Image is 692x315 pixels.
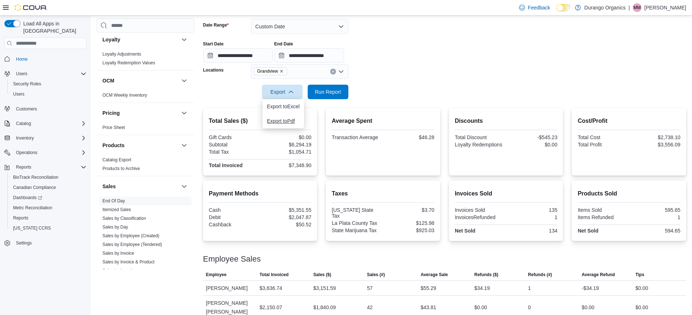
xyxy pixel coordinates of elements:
span: Customers [16,106,37,112]
button: Inventory [13,134,37,142]
span: Home [13,54,86,63]
div: 135 [507,207,557,213]
a: BioTrack Reconciliation [10,173,61,182]
button: Users [1,69,89,79]
span: Sales by Day [102,224,128,230]
span: Operations [16,150,37,156]
h3: Pricing [102,109,120,117]
button: Custom Date [251,19,348,34]
span: Settings [13,238,86,247]
button: Export toPdf [263,114,304,128]
span: Catalog Export [102,157,131,163]
div: Loyalty Redemptions [455,142,505,148]
span: Inventory [13,134,86,142]
a: Loyalty Redemption Values [102,60,155,65]
button: Users [7,89,89,99]
span: Catalog [16,121,31,126]
span: Products to Archive [102,166,140,171]
button: OCM [180,76,189,85]
div: $0.00 [635,284,648,292]
button: Canadian Compliance [7,182,89,193]
a: Dashboards [7,193,89,203]
span: Employee [206,272,227,278]
div: -$545.23 [507,134,557,140]
button: Export toExcel [263,99,304,114]
button: Security Roles [7,79,89,89]
div: $125.98 [385,220,434,226]
a: Itemized Sales [102,207,131,212]
a: Sales by Employee (Tendered) [102,242,162,247]
h2: Taxes [332,189,434,198]
h3: Sales [102,183,116,190]
a: OCM Weekly Inventory [102,93,147,98]
div: State Marijuana Tax [332,227,381,233]
span: Run Report [315,88,341,96]
img: Cova [15,4,47,11]
span: Refunds ($) [474,272,498,278]
div: $1,840.09 [313,303,336,312]
p: | [628,3,630,12]
button: Metrc Reconciliation [7,203,89,213]
div: 134 [507,228,557,234]
span: OCM Weekly Inventory [102,92,147,98]
a: Sales by Location [102,268,137,273]
div: Gift Cards [209,134,259,140]
div: Invoices Sold [455,207,505,213]
div: $0.00 [582,303,594,312]
a: Reports [10,214,31,222]
button: Users [13,69,30,78]
span: Home [16,56,28,62]
label: Locations [203,67,224,73]
label: Start Date [203,41,224,47]
span: Security Roles [13,81,41,87]
h2: Payment Methods [209,189,312,198]
div: $50.52 [262,222,311,227]
button: Sales [180,182,189,191]
div: $0.00 [635,303,648,312]
div: Total Tax [209,149,259,155]
span: Canadian Compliance [13,185,56,190]
span: Sales by Employee (Created) [102,233,159,239]
a: Sales by Day [102,225,128,230]
button: Pricing [102,109,178,117]
button: Reports [7,213,89,223]
div: $0.00 [474,303,487,312]
button: Products [180,141,189,150]
span: End Of Day [102,198,125,204]
div: Products [97,156,194,176]
div: 1 [528,284,531,292]
div: 1 [631,214,680,220]
span: Users [10,90,86,98]
div: $5,351.55 [262,207,311,213]
button: Operations [13,148,40,157]
span: Reports [13,215,28,221]
span: Metrc Reconciliation [13,205,52,211]
div: [US_STATE] State Tax [332,207,381,219]
div: Cash [209,207,259,213]
div: InvoicesRefunded [455,214,505,220]
span: Washington CCRS [10,224,86,233]
div: $2,150.07 [260,303,282,312]
button: Settings [1,238,89,248]
span: Feedback [528,4,550,11]
span: Security Roles [10,80,86,88]
a: Feedback [516,0,553,15]
span: Reports [10,214,86,222]
span: Sales by Invoice & Product [102,259,154,265]
div: Items Sold [578,207,627,213]
button: Remove Grandview from selection in this group [279,69,284,73]
div: 595.65 [631,207,680,213]
a: Sales by Employee (Created) [102,233,159,238]
span: Settings [16,240,32,246]
div: Total Profit [578,142,627,148]
div: $2,738.10 [631,134,680,140]
p: Durango Organics [584,3,626,12]
nav: Complex example [4,51,86,267]
button: Customers [1,104,89,114]
div: Items Refunded [578,214,627,220]
button: Products [102,142,178,149]
span: Loyalty Adjustments [102,51,141,57]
